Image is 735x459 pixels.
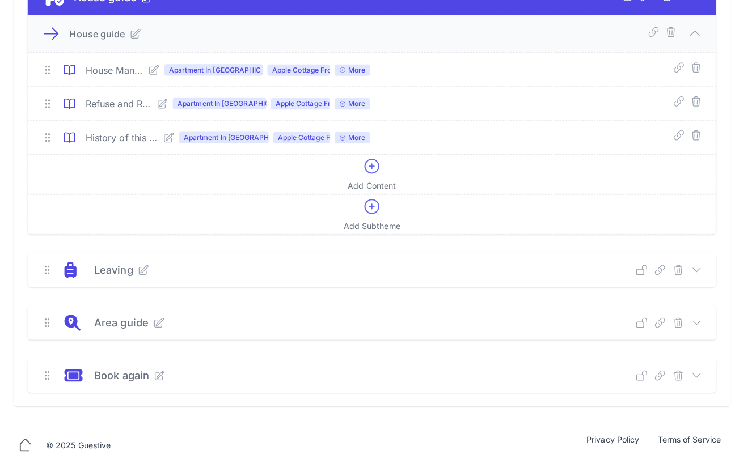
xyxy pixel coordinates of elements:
span: More [331,72,366,83]
span: Apartment In [GEOGRAPHIC_DATA] [177,139,265,150]
a: Add Subtheme [27,201,708,240]
span: Apartment In [GEOGRAPHIC_DATA] [162,72,260,83]
p: Leaving [93,267,132,283]
a: Add Content [27,161,708,201]
p: House Manual 🏡 [85,71,142,84]
span: Add Subtheme [340,226,396,237]
p: Area guide [93,320,147,335]
span: More [331,139,366,150]
p: Refuse and Recycling [85,104,150,118]
span: More [331,105,366,117]
p: History of this Listing 🏡 [85,138,157,151]
p: House guide [69,35,124,49]
span: Add Content [344,186,391,198]
span: Apartment In [GEOGRAPHIC_DATA] [171,105,263,117]
span: Apple Cottage Frome [268,105,326,117]
div: © 2025 Guestive [45,443,109,454]
span: Apple Cottage Frome [270,139,326,150]
p: Book again [93,372,147,388]
span: Apple Cottage Frome [264,72,326,83]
